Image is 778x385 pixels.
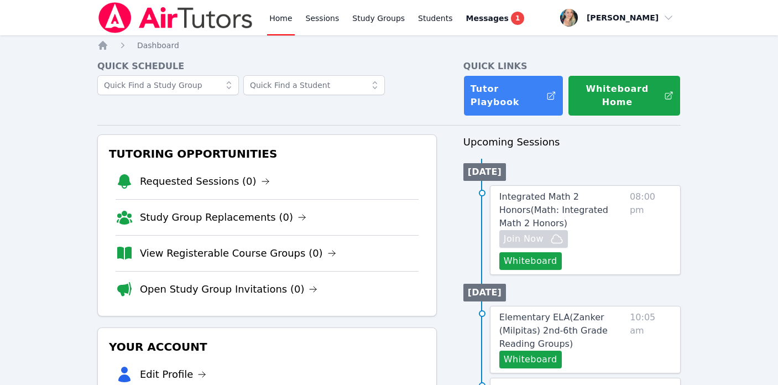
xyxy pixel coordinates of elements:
[504,232,544,246] span: Join Now
[463,75,563,116] a: Tutor Playbook
[107,144,427,164] h3: Tutoring Opportunities
[140,367,207,382] a: Edit Profile
[97,75,239,95] input: Quick Find a Study Group
[137,41,179,50] span: Dashboard
[499,252,562,270] button: Whiteboard
[499,312,608,349] span: Elementary ELA ( Zanker (Milpitas) 2nd-6th Grade Reading Groups )
[97,40,681,51] nav: Breadcrumb
[463,163,506,181] li: [DATE]
[243,75,385,95] input: Quick Find a Student
[499,351,562,368] button: Whiteboard
[140,210,306,225] a: Study Group Replacements (0)
[499,190,625,230] a: Integrated Math 2 Honors(Math: Integrated Math 2 Honors)
[140,246,336,261] a: View Registerable Course Groups (0)
[463,60,681,73] h4: Quick Links
[568,75,681,116] button: Whiteboard Home
[499,311,625,351] a: Elementary ELA(Zanker (Milpitas) 2nd-6th Grade Reading Groups)
[140,174,270,189] a: Requested Sessions (0)
[630,311,671,368] span: 10:05 am
[107,337,427,357] h3: Your Account
[97,60,437,73] h4: Quick Schedule
[466,13,509,24] span: Messages
[630,190,671,270] span: 08:00 pm
[140,282,318,297] a: Open Study Group Invitations (0)
[499,191,608,228] span: Integrated Math 2 Honors ( Math: Integrated Math 2 Honors )
[499,230,568,248] button: Join Now
[97,2,254,33] img: Air Tutors
[463,284,506,301] li: [DATE]
[137,40,179,51] a: Dashboard
[463,134,681,150] h3: Upcoming Sessions
[511,12,524,25] span: 1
